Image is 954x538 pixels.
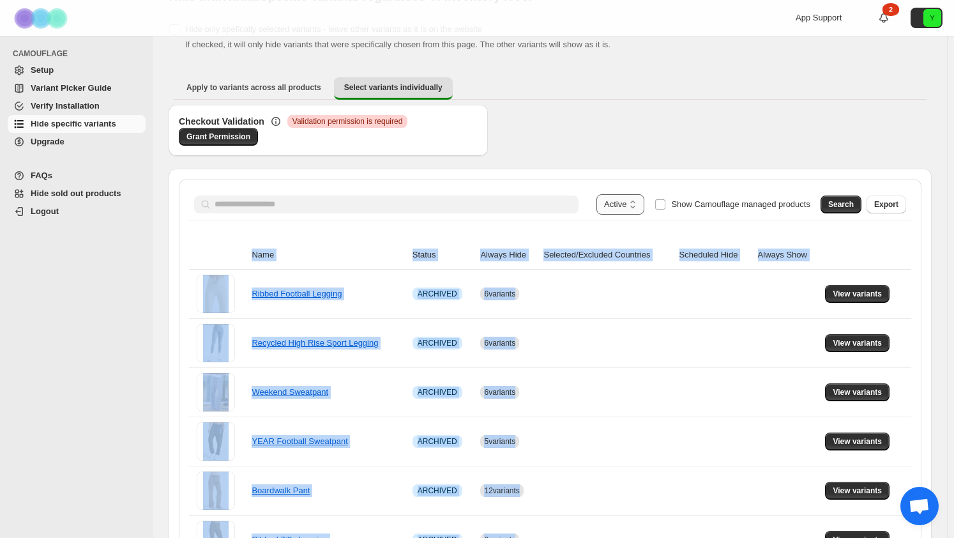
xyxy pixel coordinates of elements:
span: Show Camouflage managed products [671,199,810,209]
span: 6 variants [484,388,515,397]
button: Apply to variants across all products [176,77,331,98]
span: CAMOUFLAGE [13,49,147,59]
span: Apply to variants across all products [186,82,321,93]
span: Avatar with initials Y [923,9,941,27]
a: YEAR Football Sweatpant [252,436,347,446]
a: Hide specific variants [8,115,146,133]
span: 12 variants [484,486,519,495]
span: 6 variants [484,289,515,298]
span: App Support [796,13,842,22]
a: FAQs [8,167,146,185]
a: Verify Installation [8,97,146,115]
a: Logout [8,203,146,220]
span: Validation permission is required [292,116,403,127]
th: Selected/Excluded Countries [540,241,675,270]
span: Setup [31,65,54,75]
th: Scheduled Hide [676,241,754,270]
span: If checked, it will only hide variants that were specifically chosen from this page. The other va... [185,40,610,49]
button: View variants [825,433,890,450]
span: ARCHIVED [418,436,457,447]
th: Name [248,241,408,270]
button: View variants [825,482,890,500]
span: ARCHIVED [418,387,457,397]
span: View variants [833,289,882,299]
span: ARCHIVED [418,486,457,496]
span: Grant Permission [186,132,250,142]
button: Avatar with initials Y [911,8,943,28]
h3: Checkout Validation [179,115,264,128]
span: View variants [833,338,882,348]
a: Weekend Sweatpant [252,387,328,397]
span: Verify Installation [31,101,100,111]
span: ARCHIVED [418,338,457,348]
span: Logout [31,206,59,216]
span: View variants [833,436,882,447]
span: Search [828,199,854,210]
th: Always Show [754,241,822,270]
a: Hide sold out products [8,185,146,203]
th: Status [409,241,477,270]
span: Select variants individually [344,82,443,93]
a: Ribbed Football Legging [252,289,342,298]
span: Export [874,199,898,210]
span: 6 variants [484,339,515,348]
a: Recycled High Rise Sport Legging [252,338,378,348]
span: View variants [833,387,882,397]
span: Hide sold out products [31,188,121,198]
text: Y [930,14,935,22]
span: Variant Picker Guide [31,83,111,93]
span: 5 variants [484,437,515,446]
button: View variants [825,334,890,352]
a: Boardwalk Pant [252,486,310,495]
img: Camouflage [10,1,74,36]
a: Setup [8,61,146,79]
button: Select variants individually [334,77,453,100]
th: Always Hide [476,241,540,270]
span: Hide specific variants [31,119,116,128]
button: Search [821,196,861,213]
a: Grant Permission [179,128,258,146]
div: 2 [882,3,899,16]
a: Variant Picker Guide [8,79,146,97]
button: View variants [825,383,890,401]
div: Open chat [900,487,939,525]
button: Export [867,196,906,213]
span: Upgrade [31,137,64,146]
a: 2 [877,12,890,24]
span: FAQs [31,171,52,180]
button: View variants [825,285,890,303]
a: Upgrade [8,133,146,151]
span: ARCHIVED [418,289,457,299]
span: View variants [833,486,882,496]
